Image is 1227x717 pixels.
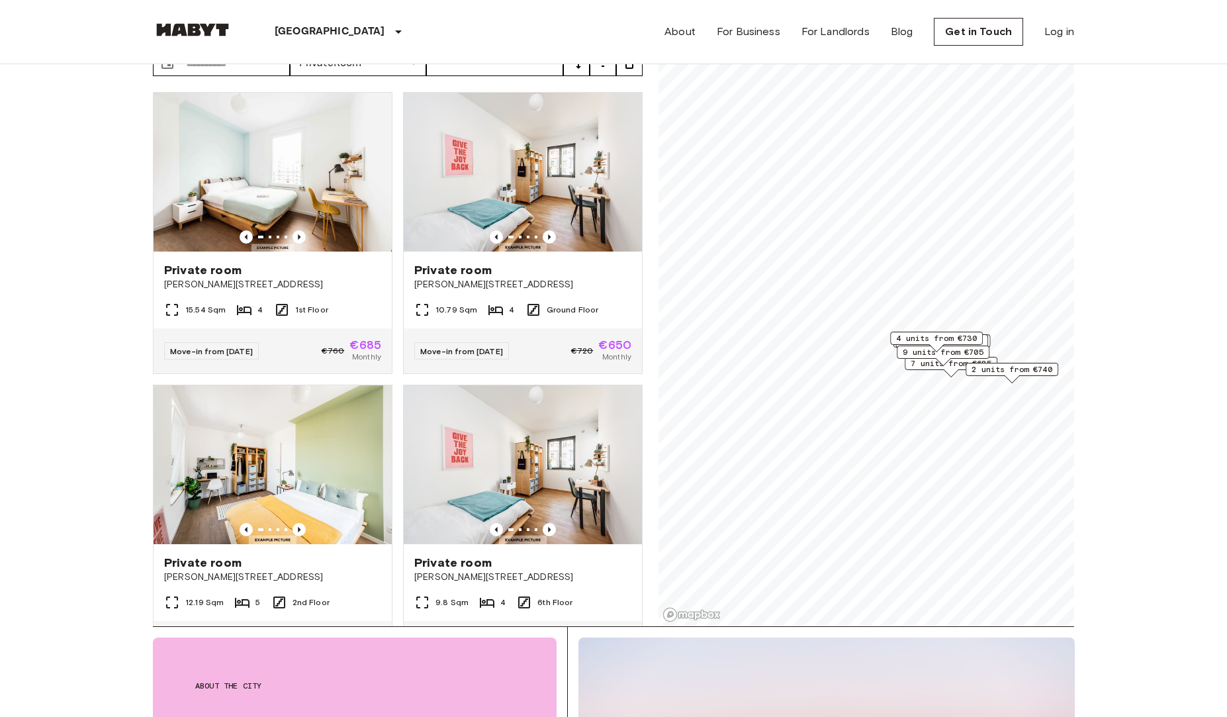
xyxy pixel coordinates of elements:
span: Private room [164,262,242,278]
span: [PERSON_NAME][STREET_ADDRESS] [414,278,631,291]
span: 4 units from €730 [896,332,977,344]
a: Blog [891,24,913,40]
img: Marketing picture of unit DE-01-08-008-02Q [154,385,392,544]
span: 4 [500,597,506,608]
a: About [664,24,696,40]
span: Private room [164,555,242,571]
span: [PERSON_NAME][STREET_ADDRESS] [164,571,381,584]
img: Marketing picture of unit DE-01-09-022-01Q [404,93,642,252]
span: [PERSON_NAME][STREET_ADDRESS] [414,571,631,584]
span: 10.79 Sqm [435,304,477,316]
div: Map marker [893,334,991,355]
span: 1st Floor [295,304,328,316]
a: Marketing picture of unit DE-01-09-060-04QPrevious imagePrevious imagePrivate room[PERSON_NAME][S... [403,385,643,667]
span: 4 [509,304,514,316]
a: For Business [717,24,780,40]
span: 12.19 Sqm [185,597,224,608]
span: €650 [598,339,631,351]
a: Marketing picture of unit DE-01-09-005-02QPrevious imagePrevious imagePrivate room[PERSON_NAME][S... [153,92,392,374]
span: Monthly [352,351,381,363]
img: Marketing picture of unit DE-01-09-005-02Q [154,93,392,252]
button: Previous image [293,523,306,536]
div: Map marker [966,363,1058,383]
button: Previous image [240,523,253,536]
a: Marketing picture of unit DE-01-08-008-02QPrevious imagePrevious imagePrivate room[PERSON_NAME][S... [153,385,392,667]
span: 9.8 Sqm [435,597,469,608]
button: Previous image [490,523,503,536]
span: Move-in from [DATE] [420,346,503,356]
button: Previous image [240,230,253,244]
div: Map marker [905,357,997,377]
img: Marketing picture of unit DE-01-09-060-04Q [404,385,642,544]
span: €685 [349,339,381,351]
span: Move-in from [DATE] [170,346,253,356]
span: 2nd Floor [293,597,330,608]
a: Log in [1044,24,1074,40]
span: 5 [255,597,260,608]
button: Previous image [543,230,556,244]
button: Previous image [293,230,306,244]
span: Ground Floor [547,304,599,316]
span: About the city [195,680,514,692]
span: 4 [257,304,263,316]
div: Map marker [890,332,983,352]
span: €720 [571,345,594,357]
span: Private room [414,555,492,571]
a: Mapbox logo [662,607,721,622]
span: €760 [322,345,345,357]
button: Previous image [543,523,556,536]
span: [PERSON_NAME][STREET_ADDRESS] [164,278,381,291]
span: 2 units from €740 [972,363,1052,375]
a: Marketing picture of unit DE-01-09-022-01QPrevious imagePrevious imagePrivate room[PERSON_NAME][S... [403,92,643,374]
span: Monthly [602,351,631,363]
a: For Landlords [801,24,870,40]
button: Previous image [490,230,503,244]
span: 15.54 Sqm [185,304,226,316]
span: Private room [414,262,492,278]
p: [GEOGRAPHIC_DATA] [275,24,385,40]
span: 6th Floor [537,597,572,608]
a: Get in Touch [934,18,1023,46]
img: Habyt [153,23,232,36]
div: Map marker [897,346,989,366]
span: 9 units from €705 [903,346,983,358]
